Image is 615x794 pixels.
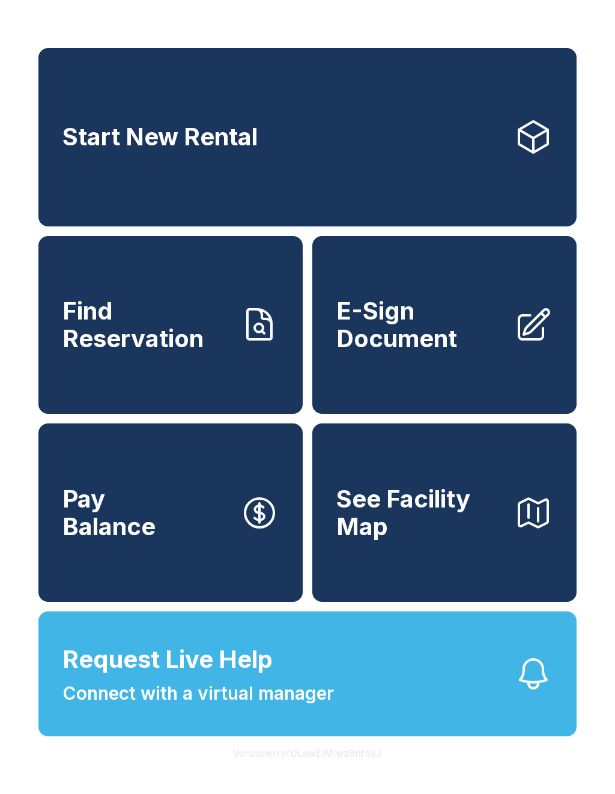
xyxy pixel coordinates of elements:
[62,485,156,540] span: Pay Balance
[312,236,577,414] a: E-Sign Document
[336,297,504,352] span: E-Sign Document
[62,123,258,151] span: Start New Rental
[38,423,303,602] button: PayBalance
[62,641,273,677] span: Request Live Help
[38,236,303,414] a: Find Reservation
[62,680,334,707] span: Connect with a virtual manager
[62,297,231,352] span: Find Reservation
[223,736,392,770] button: VersionkrrefDLawElMlwz8nfSsJ
[312,423,577,602] button: See Facility Map
[336,485,504,540] span: See Facility Map
[38,48,577,226] a: Start New Rental
[38,611,577,736] button: Request Live HelpConnect with a virtual manager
